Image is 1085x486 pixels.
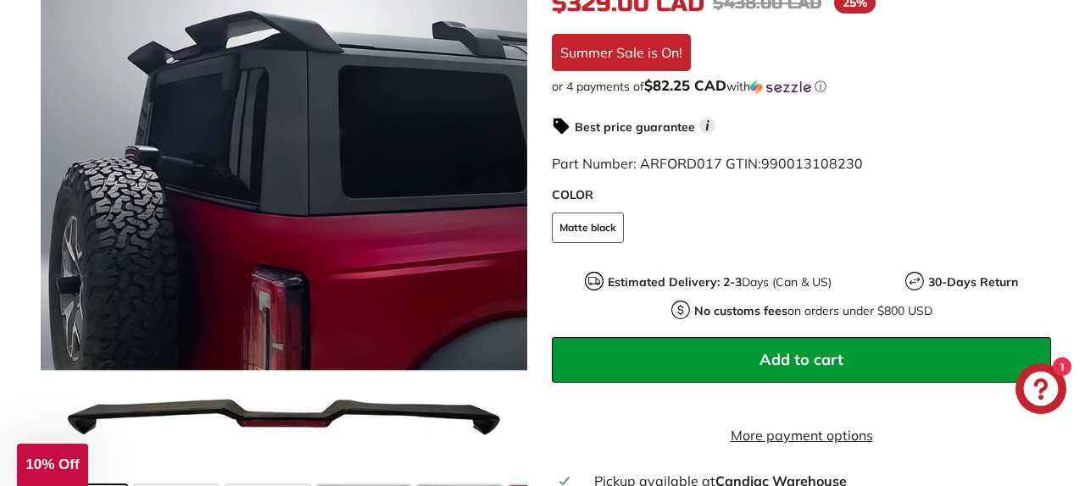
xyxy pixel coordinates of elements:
[694,303,787,318] strong: No customs fees
[17,444,88,486] div: 10% Off
[552,34,691,71] div: Summer Sale is On!
[644,76,726,94] span: $82.25 CAD
[750,80,811,95] img: Sezzle
[759,350,843,369] span: Add to cart
[608,274,742,290] strong: Estimated Delivery: 2-3
[928,274,1018,290] strong: 30-Days Return
[552,78,1051,95] div: or 4 payments of$82.25 CADwithSezzle Click to learn more about Sezzle
[25,456,79,472] span: 10% Off
[1010,363,1071,418] inbox-online-store-chat: Shopify online store chat
[694,302,932,320] p: on orders under $800 USD
[761,155,863,172] span: 990013108230
[552,155,863,172] span: Part Number: ARFORD017 GTIN:
[699,118,715,134] span: i
[608,273,832,291] p: Days (Can & US)
[552,186,1051,204] label: COLOR
[575,119,695,135] strong: Best price guarantee
[552,425,1051,445] a: More payment options
[552,337,1051,383] button: Add to cart
[552,78,1051,95] div: or 4 payments of with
